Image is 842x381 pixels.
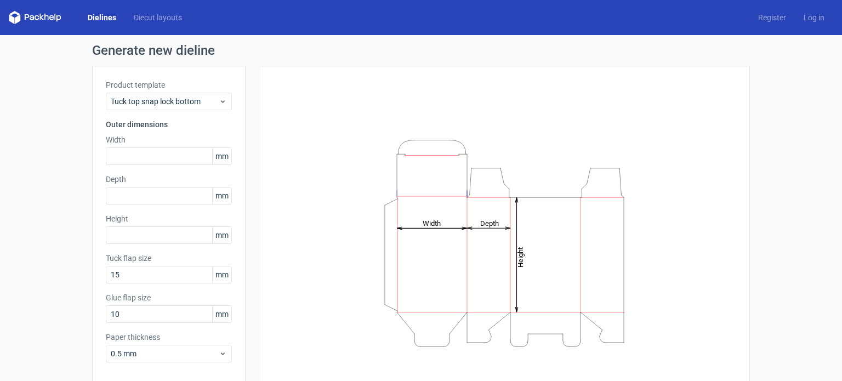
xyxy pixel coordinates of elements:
[106,292,232,303] label: Glue flap size
[749,12,795,23] a: Register
[106,79,232,90] label: Product template
[92,44,750,57] h1: Generate new dieline
[106,119,232,130] h3: Outer dimensions
[212,148,231,164] span: mm
[106,213,232,224] label: Height
[795,12,833,23] a: Log in
[212,306,231,322] span: mm
[423,219,441,227] tspan: Width
[212,227,231,243] span: mm
[111,348,219,359] span: 0.5 mm
[516,247,525,267] tspan: Height
[79,12,125,23] a: Dielines
[212,187,231,204] span: mm
[111,96,219,107] span: Tuck top snap lock bottom
[106,332,232,343] label: Paper thickness
[480,219,499,227] tspan: Depth
[106,253,232,264] label: Tuck flap size
[125,12,191,23] a: Diecut layouts
[106,134,232,145] label: Width
[106,174,232,185] label: Depth
[212,266,231,283] span: mm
